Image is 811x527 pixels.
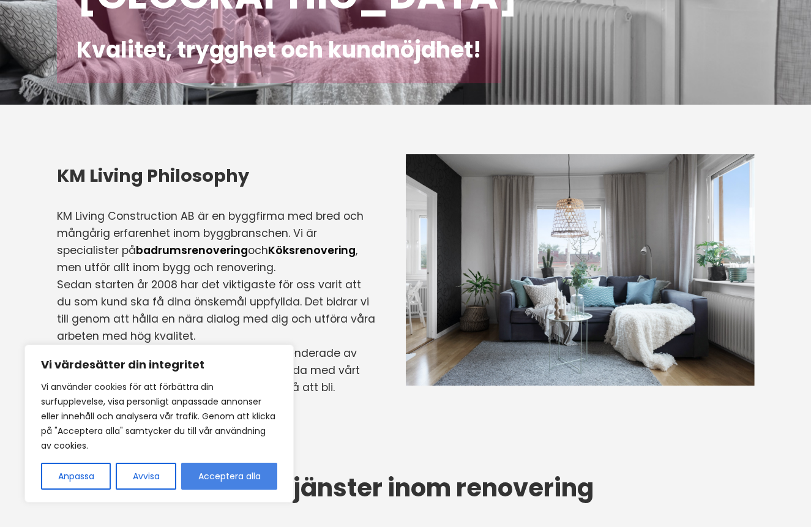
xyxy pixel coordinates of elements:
[57,163,375,188] h3: KM Living Philosophy
[181,463,277,490] button: Acceptera alla
[41,379,277,453] p: Vi använder cookies för att förbättra din surfupplevelse, visa personligt anpassade annonser elle...
[41,463,111,490] button: Anpassa
[77,36,482,64] h2: Kvalitet, trygghet och kundnöjdhet!
[57,207,375,276] p: KM Living Construction AB är en byggfirma med bred och mångårig erfarenhet inom byggbranschen. Vi...
[375,154,755,386] img: Byggföretag i Stockholm
[116,463,176,490] button: Avvisa
[41,357,277,372] p: Vi värdesätter din integritet
[57,276,375,345] p: Sedan starten år 2008 har det viktigaste för oss varit att du som kund ska få dina önskemål uppfy...
[136,243,248,258] a: badrumsrenovering
[268,243,356,258] a: Köksrenovering
[57,474,755,502] h2: Våra tjänster inom renovering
